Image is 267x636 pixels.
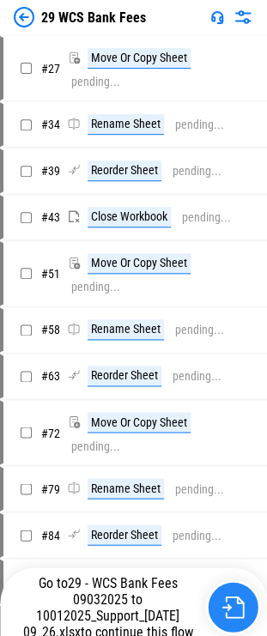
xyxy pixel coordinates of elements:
[182,211,231,224] div: pending...
[173,165,221,178] div: pending...
[173,370,221,383] div: pending...
[88,161,161,181] div: Reorder Sheet
[41,267,60,281] span: # 51
[88,412,191,433] div: Move Or Copy Sheet
[210,10,224,24] img: Support
[14,7,34,27] img: Back
[175,482,224,495] div: pending...
[88,524,161,545] div: Reorder Sheet
[88,319,164,340] div: Rename Sheet
[175,324,224,336] div: pending...
[71,439,120,452] div: pending...
[41,426,60,439] span: # 72
[41,482,60,495] span: # 79
[88,253,191,274] div: Move Or Copy Sheet
[88,478,164,499] div: Rename Sheet
[88,366,161,386] div: Reorder Sheet
[41,62,60,76] span: # 27
[71,76,120,88] div: pending...
[71,281,120,294] div: pending...
[41,528,60,542] span: # 84
[88,48,191,69] div: Move Or Copy Sheet
[41,210,60,224] span: # 43
[175,118,224,131] div: pending...
[41,164,60,178] span: # 39
[88,114,164,135] div: Rename Sheet
[41,9,146,26] div: 29 WCS Bank Fees
[41,118,60,131] span: # 34
[41,323,60,336] span: # 58
[88,207,171,227] div: Close Workbook
[233,7,253,27] img: Settings menu
[41,369,60,383] span: # 63
[221,596,244,618] img: Go to file
[173,529,221,542] div: pending...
